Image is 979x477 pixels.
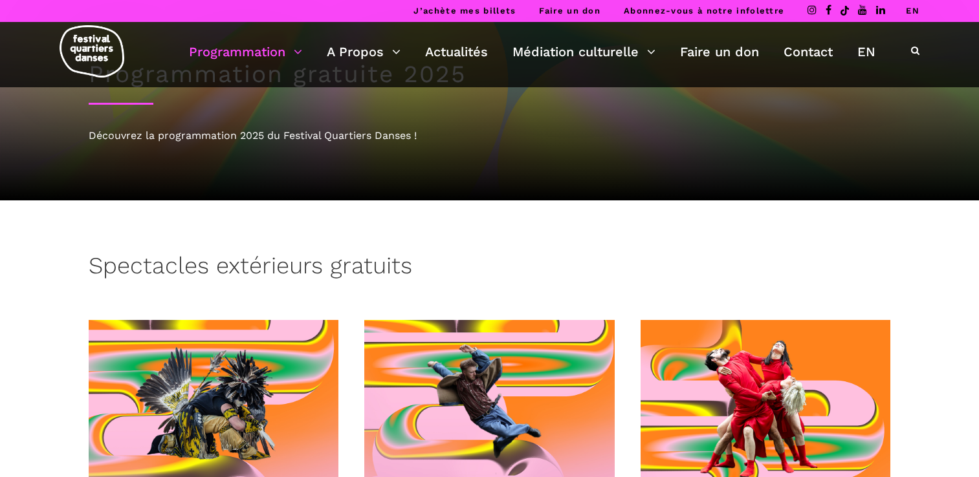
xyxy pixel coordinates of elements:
[89,252,412,284] h3: Spectacles extérieurs gratuits
[680,41,759,63] a: Faire un don
[906,6,919,16] a: EN
[413,6,516,16] a: J’achète mes billets
[784,41,833,63] a: Contact
[89,127,891,144] div: Découvrez la programmation 2025 du Festival Quartiers Danses !
[512,41,655,63] a: Médiation culturelle
[624,6,784,16] a: Abonnez-vous à notre infolettre
[425,41,488,63] a: Actualités
[189,41,302,63] a: Programmation
[539,6,600,16] a: Faire un don
[327,41,401,63] a: A Propos
[60,25,124,78] img: logo-fqd-med
[857,41,875,63] a: EN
